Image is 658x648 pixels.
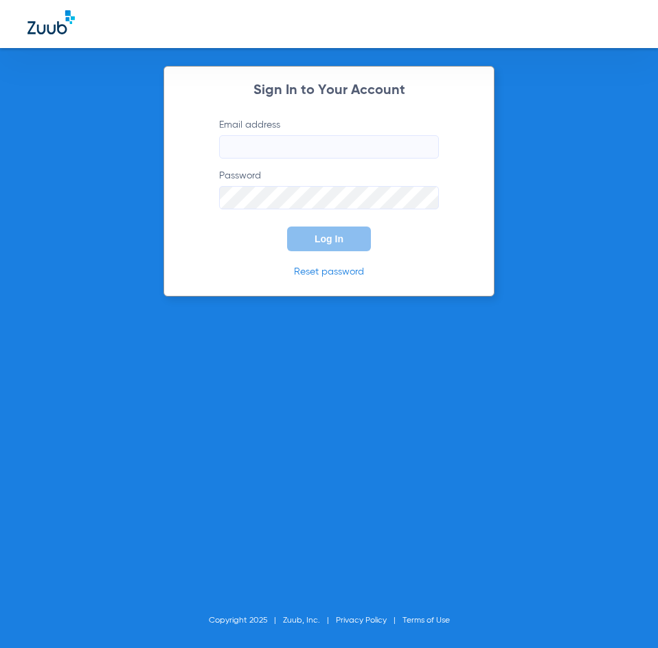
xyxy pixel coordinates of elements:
[209,614,283,627] li: Copyright 2025
[315,233,343,244] span: Log In
[589,582,658,648] iframe: Chat Widget
[294,267,364,277] a: Reset password
[402,616,450,625] a: Terms of Use
[283,614,336,627] li: Zuub, Inc.
[219,169,439,209] label: Password
[336,616,387,625] a: Privacy Policy
[219,135,439,159] input: Email address
[198,84,460,97] h2: Sign In to Your Account
[219,186,439,209] input: Password
[219,118,439,159] label: Email address
[287,227,371,251] button: Log In
[27,10,75,34] img: Zuub Logo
